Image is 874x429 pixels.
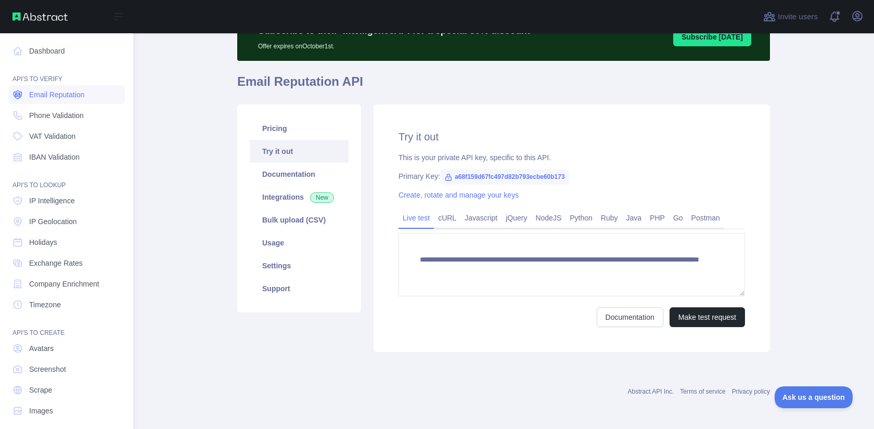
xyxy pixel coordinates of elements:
[669,210,687,226] a: Go
[646,210,669,226] a: PHP
[8,381,125,399] a: Scrape
[399,210,434,226] a: Live test
[29,343,54,354] span: Avatars
[250,163,349,186] a: Documentation
[670,307,745,327] button: Make test request
[29,216,77,227] span: IP Geolocation
[250,254,349,277] a: Settings
[8,127,125,146] a: VAT Validation
[434,210,460,226] a: cURL
[250,231,349,254] a: Usage
[8,254,125,272] a: Exchange Rates
[440,169,569,185] span: a68f159d67fc497d82b793ecbe60b173
[680,388,725,395] a: Terms of service
[8,316,125,337] div: API'S TO CREATE
[29,364,66,374] span: Screenshot
[399,152,745,163] div: This is your private API key, specific to this API.
[29,89,85,100] span: Email Reputation
[8,233,125,252] a: Holidays
[8,212,125,231] a: IP Geolocation
[8,295,125,314] a: Timezone
[8,62,125,83] div: API'S TO VERIFY
[237,73,770,98] h1: Email Reputation API
[250,117,349,140] a: Pricing
[8,85,125,104] a: Email Reputation
[399,191,519,199] a: Create, rotate and manage your keys
[673,28,751,46] button: Subscribe [DATE]
[531,210,565,226] a: NodeJS
[460,210,502,226] a: Javascript
[250,186,349,209] a: Integrations New
[29,152,80,162] span: IBAN Validation
[8,275,125,293] a: Company Enrichment
[761,8,820,25] button: Invite users
[502,210,531,226] a: jQuery
[8,168,125,189] div: API'S TO LOOKUP
[29,258,83,268] span: Exchange Rates
[399,129,745,144] h2: Try it out
[258,38,530,50] p: Offer expires on October 1st.
[29,196,75,206] span: IP Intelligence
[565,210,597,226] a: Python
[597,210,622,226] a: Ruby
[8,360,125,379] a: Screenshot
[12,12,68,21] img: Abstract API
[29,406,53,416] span: Images
[628,388,674,395] a: Abstract API Inc.
[250,209,349,231] a: Bulk upload (CSV)
[399,171,745,181] div: Primary Key:
[29,110,84,121] span: Phone Validation
[775,386,853,408] iframe: Toggle Customer Support
[29,385,52,395] span: Scrape
[29,279,99,289] span: Company Enrichment
[8,106,125,125] a: Phone Validation
[310,192,334,203] span: New
[622,210,646,226] a: Java
[687,210,724,226] a: Postman
[29,237,57,248] span: Holidays
[8,401,125,420] a: Images
[8,339,125,358] a: Avatars
[8,191,125,210] a: IP Intelligence
[597,307,663,327] a: Documentation
[732,388,770,395] a: Privacy policy
[778,11,818,23] span: Invite users
[29,131,75,141] span: VAT Validation
[250,140,349,163] a: Try it out
[8,42,125,60] a: Dashboard
[250,277,349,300] a: Support
[8,148,125,166] a: IBAN Validation
[29,300,61,310] span: Timezone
